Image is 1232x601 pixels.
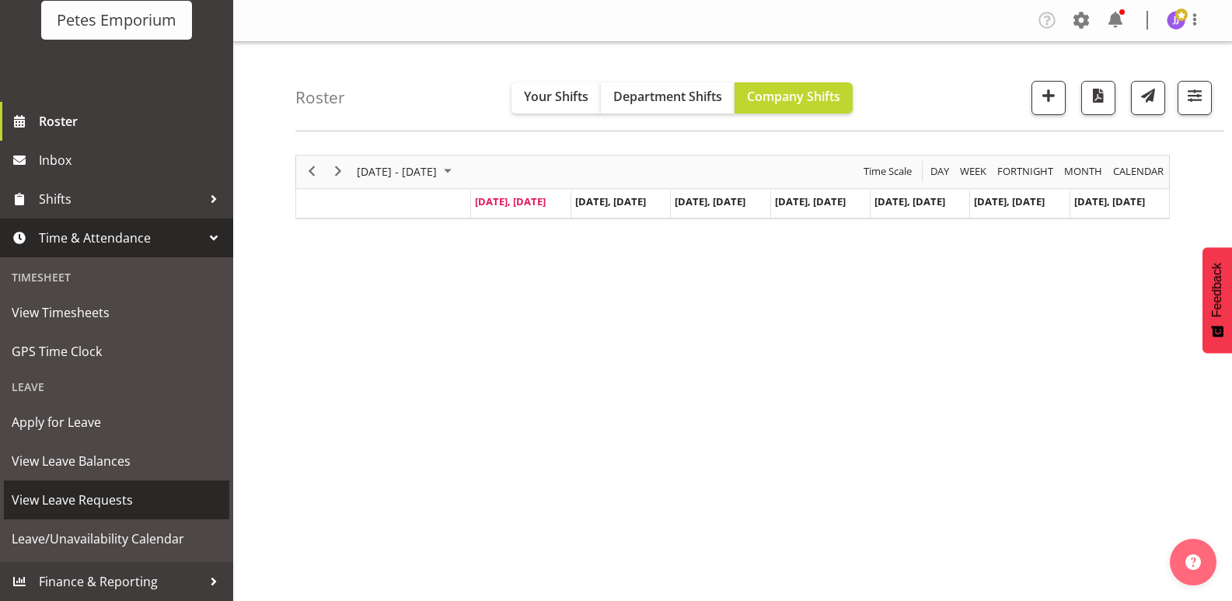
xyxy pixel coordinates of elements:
button: Month [1111,162,1167,181]
span: [DATE], [DATE] [974,194,1045,208]
button: Fortnight [995,162,1056,181]
a: Leave/Unavailability Calendar [4,519,229,558]
span: Department Shifts [613,88,722,105]
button: August 2025 [354,162,459,181]
button: Previous [302,162,323,181]
span: Shifts [39,187,202,211]
span: Finance & Reporting [39,570,202,593]
button: Add a new shift [1031,81,1066,115]
span: Month [1063,162,1104,181]
div: Timeline Week of August 11, 2025 [295,155,1170,219]
a: Apply for Leave [4,403,229,442]
span: [DATE], [DATE] [675,194,745,208]
span: Apply for Leave [12,411,222,434]
span: Time & Attendance [39,226,202,250]
span: Week [958,162,988,181]
button: Time Scale [861,162,915,181]
span: Time Scale [862,162,913,181]
a: View Leave Balances [4,442,229,480]
span: Leave/Unavailability Calendar [12,527,222,550]
span: [DATE], [DATE] [475,194,546,208]
span: Roster [39,110,225,133]
span: Inbox [39,149,225,172]
div: August 11 - 17, 2025 [351,155,461,188]
button: Timeline Week [958,162,989,181]
span: [DATE], [DATE] [874,194,945,208]
span: Your Shifts [524,88,588,105]
a: GPS Time Clock [4,332,229,371]
button: Send a list of all shifts for the selected filtered period to all rostered employees. [1131,81,1165,115]
span: View Leave Balances [12,449,222,473]
span: [DATE], [DATE] [575,194,646,208]
img: help-xxl-2.png [1185,554,1201,570]
span: Fortnight [996,162,1055,181]
div: Leave [4,371,229,403]
span: Day [929,162,951,181]
div: next period [325,155,351,188]
span: GPS Time Clock [12,340,222,363]
button: Download a PDF of the roster according to the set date range. [1081,81,1115,115]
span: [DATE], [DATE] [1074,194,1145,208]
span: View Timesheets [12,301,222,324]
button: Filter Shifts [1178,81,1212,115]
button: Next [328,162,349,181]
button: Feedback - Show survey [1202,247,1232,353]
span: [DATE] - [DATE] [355,162,438,181]
div: previous period [298,155,325,188]
div: Timesheet [4,261,229,293]
img: janelle-jonkers702.jpg [1167,11,1185,30]
button: Your Shifts [511,82,601,114]
button: Timeline Month [1062,162,1105,181]
button: Timeline Day [928,162,952,181]
a: View Timesheets [4,293,229,332]
div: Petes Emporium [57,9,176,32]
span: Company Shifts [747,88,840,105]
button: Department Shifts [601,82,735,114]
span: calendar [1112,162,1165,181]
span: Feedback [1210,263,1224,317]
span: View Leave Requests [12,488,222,512]
h4: Roster [295,89,345,107]
button: Company Shifts [735,82,853,114]
span: [DATE], [DATE] [775,194,846,208]
a: View Leave Requests [4,480,229,519]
